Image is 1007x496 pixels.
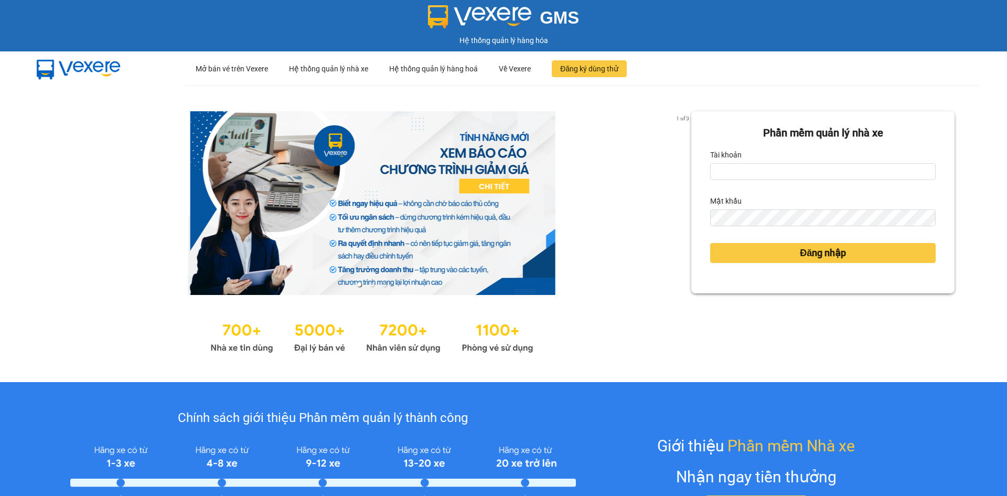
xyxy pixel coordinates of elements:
label: Mật khẩu [710,193,742,209]
span: Đăng nhập [800,246,846,260]
button: Đăng ký dùng thử [552,60,627,77]
button: next slide / item [677,111,691,295]
label: Tài khoản [710,146,742,163]
span: Đăng ký dùng thử [560,63,618,75]
button: previous slide / item [52,111,67,295]
span: Phần mềm Nhà xe [727,434,855,458]
img: Statistics.png [210,316,533,356]
span: GMS [540,8,579,27]
li: slide item 3 [382,282,387,287]
div: Về Vexere [499,52,531,86]
a: GMS [428,16,580,24]
li: slide item 2 [370,282,374,287]
img: logo 2 [428,5,532,28]
div: Hệ thống quản lý hàng hóa [3,35,1004,46]
p: 1 of 3 [673,111,691,125]
div: Hệ thống quản lý hàng hoá [389,52,478,86]
div: Mở bán vé trên Vexere [196,52,268,86]
input: Mật khẩu [710,209,936,226]
div: Nhận ngay tiền thưởng [676,465,837,489]
div: Chính sách giới thiệu Phần mềm quản lý thành công [70,408,575,428]
li: slide item 1 [357,282,361,287]
div: Giới thiệu [657,434,855,458]
div: Phần mềm quản lý nhà xe [710,125,936,141]
button: Đăng nhập [710,243,936,263]
div: Hệ thống quản lý nhà xe [289,52,368,86]
img: mbUUG5Q.png [26,51,131,86]
input: Tài khoản [710,163,936,180]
